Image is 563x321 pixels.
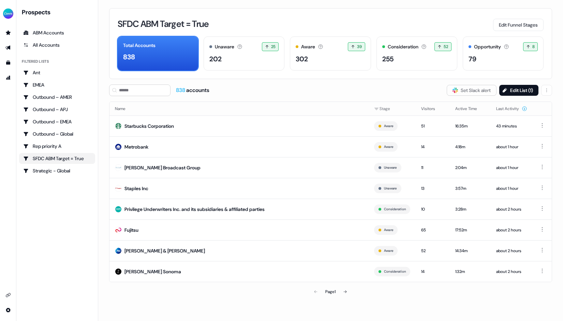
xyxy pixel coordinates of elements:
div: 202 [209,54,222,64]
h3: SFDC ABM Target = True [118,19,209,28]
button: Active Time [455,103,485,115]
div: Prospects [22,8,95,16]
a: Go to Ant [19,67,95,78]
span: 25 [271,43,276,50]
div: Stage [374,105,410,112]
button: Edit Funnel Stages [493,19,544,31]
div: 255 [382,54,394,64]
button: Unaware [384,165,397,171]
div: [PERSON_NAME] Broadcast Group [124,164,201,171]
a: Go to integrations [3,305,14,316]
div: Privilege Underwriters Inc. and its subsidiaries & affiliated parties [124,206,265,213]
div: 51 [421,123,444,129]
div: 65 [421,227,444,233]
th: Name [109,102,369,116]
div: Unaware [215,43,234,50]
div: 17:52m [455,227,485,233]
button: Consideration [384,206,406,212]
a: Go to Outbound – EMEA [19,116,95,127]
div: 1:32m [455,268,485,275]
a: Go to prospects [3,27,14,38]
button: Aware [384,248,393,254]
div: SFDC ABM Target = True [23,155,91,162]
div: about 2 hours [496,206,527,213]
a: Go to Rep priority A [19,141,95,152]
div: 838 [123,52,135,62]
div: ABM Accounts [23,29,91,36]
a: Go to Outbound – AMER [19,92,95,103]
span: 52 [444,43,448,50]
div: Fujitsu [124,227,138,233]
div: 11 [421,164,444,171]
div: about 2 hours [496,247,527,254]
div: accounts [176,87,209,94]
div: All Accounts [23,42,91,48]
button: Aware [384,144,393,150]
span: 838 [176,87,186,94]
div: EMEA [23,81,91,88]
button: Set Slack alert [447,85,497,96]
a: Go to Outbound – Global [19,128,95,139]
div: Outbound – AMER [23,94,91,101]
div: [PERSON_NAME] & [PERSON_NAME] [124,247,205,254]
div: about 1 hour [496,185,527,192]
button: Consideration [384,269,406,275]
a: Go to SFDC ABM Target = True [19,153,95,164]
div: 79 [469,54,476,64]
a: Go to Strategic - Global [19,165,95,176]
div: Staples Inc [124,185,148,192]
div: 10 [421,206,444,213]
div: about 2 hours [496,227,527,233]
div: 2:04m [455,164,485,171]
button: Visitors [421,103,443,115]
div: 43 minutes [496,123,527,129]
a: All accounts [19,40,95,50]
button: Edit List (1) [499,85,538,96]
a: Go to EMEA [19,79,95,90]
div: Outbound – APJ [23,106,91,113]
a: Go to attribution [3,72,14,83]
button: Unaware [384,185,397,192]
div: Metrobank [124,143,148,150]
div: Outbound – EMEA [23,118,91,125]
div: 13 [421,185,444,192]
button: Aware [384,123,393,129]
div: 14 [421,268,444,275]
div: 52 [421,247,444,254]
div: 16:35m [455,123,485,129]
div: Rep priority A [23,143,91,150]
div: [PERSON_NAME] Sonoma [124,268,181,275]
div: about 1 hour [496,164,527,171]
div: 14:34m [455,247,485,254]
div: Outbound – Global [23,131,91,137]
div: Total Accounts [123,42,155,49]
div: 4:18m [455,143,485,150]
span: 8 [532,43,535,50]
div: Ant [23,69,91,76]
div: about 2 hours [496,268,527,275]
a: Go to templates [3,57,14,68]
div: Opportunity [474,43,501,50]
div: Page 1 [325,288,336,295]
div: 3:57m [455,185,485,192]
a: Go to outbound experience [3,42,14,53]
div: 14 [421,143,444,150]
div: Strategic - Global [23,167,91,174]
div: Starbucks Corporation [124,123,174,129]
div: Consideration [388,43,418,50]
span: 39 [357,43,362,50]
div: 302 [296,54,308,64]
div: 3:28m [455,206,485,213]
div: about 1 hour [496,143,527,150]
div: Filtered lists [22,59,49,64]
a: Go to Outbound – APJ [19,104,95,115]
div: Aware [301,43,315,50]
a: ABM Accounts [19,27,95,38]
button: Aware [384,227,393,233]
a: Go to integrations [3,290,14,301]
button: Last Activity [496,103,527,115]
